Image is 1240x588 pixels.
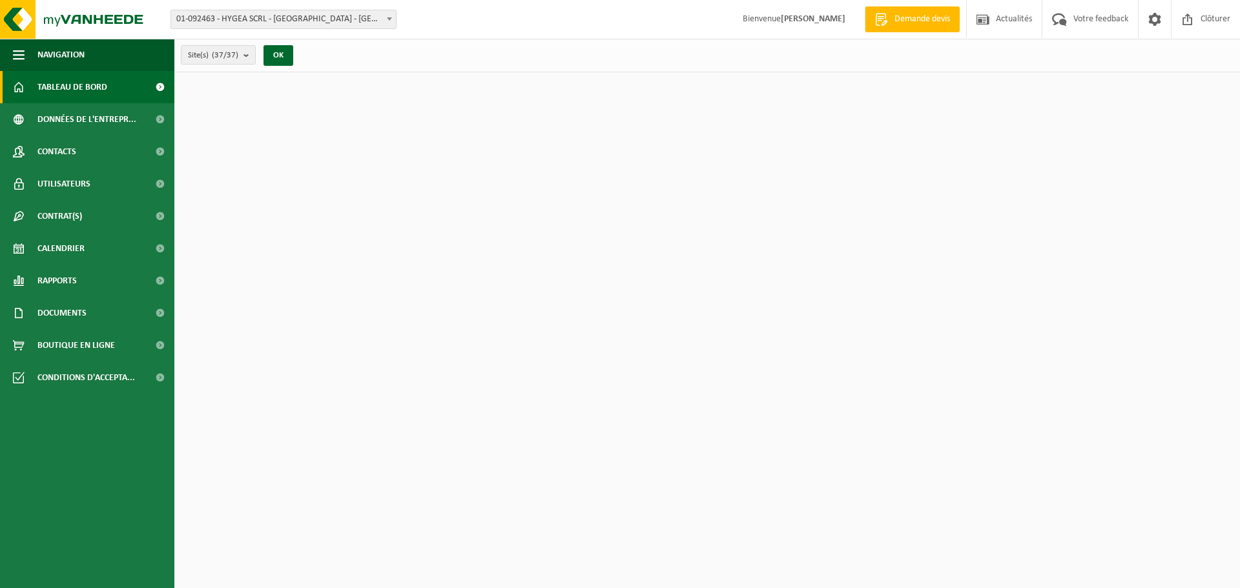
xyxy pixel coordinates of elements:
[37,71,107,103] span: Tableau de bord
[37,136,76,168] span: Contacts
[181,45,256,65] button: Site(s)(37/37)
[37,297,87,329] span: Documents
[170,10,397,29] span: 01-092463 - HYGEA SCRL - HAVRE - HAVRÉ
[37,103,136,136] span: Données de l'entrepr...
[212,51,238,59] count: (37/37)
[37,168,90,200] span: Utilisateurs
[37,265,77,297] span: Rapports
[37,361,135,394] span: Conditions d'accepta...
[37,200,82,232] span: Contrat(s)
[37,232,85,265] span: Calendrier
[781,14,845,24] strong: [PERSON_NAME]
[188,46,238,65] span: Site(s)
[891,13,953,26] span: Demande devis
[37,329,115,361] span: Boutique en ligne
[263,45,293,66] button: OK
[171,10,396,28] span: 01-092463 - HYGEA SCRL - HAVRE - HAVRÉ
[37,39,85,71] span: Navigation
[865,6,960,32] a: Demande devis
